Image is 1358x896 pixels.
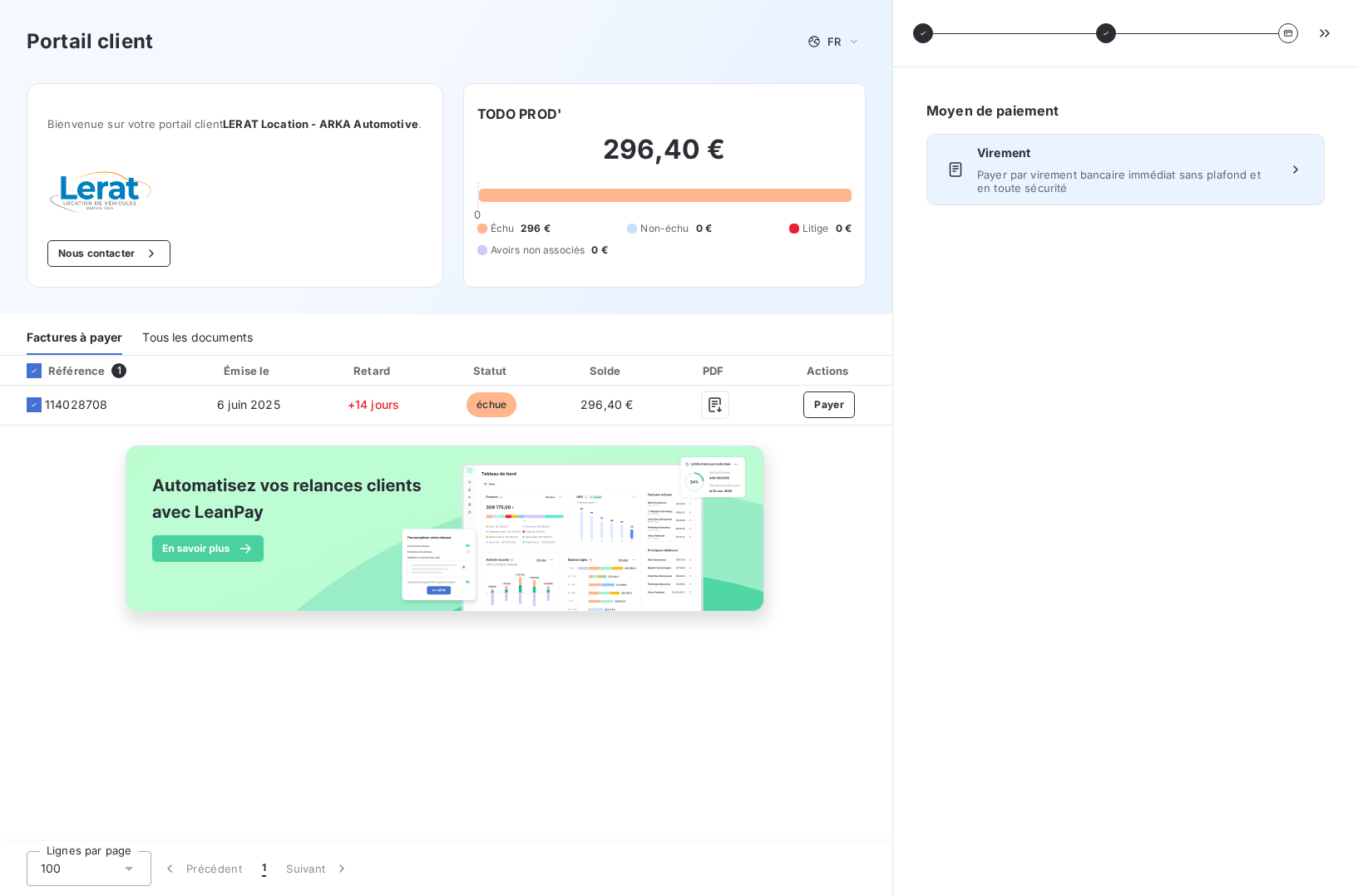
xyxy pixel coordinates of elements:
span: Litige [802,221,829,236]
div: Statut [437,362,546,379]
div: Solde [553,362,660,379]
h6: TODO PROD' [477,104,562,124]
img: banner [111,436,783,640]
span: 100 [41,860,61,877]
span: Non-échu [640,221,689,236]
span: Échu [491,221,515,236]
button: Payer [803,391,855,418]
button: Nous contacter [47,240,170,267]
span: Bienvenue sur votre portail client . [47,117,422,130]
div: Tous les documents [142,320,253,355]
span: Virement [977,145,1274,161]
span: Avoirs non associés [491,243,585,258]
button: Suivant [276,851,360,886]
div: Actions [769,362,889,379]
span: 114028708 [45,396,107,413]
div: PDF [667,362,763,379]
div: Référence [13,363,105,378]
span: 296 € [521,221,551,236]
span: 0 € [696,221,712,236]
span: +14 jours [348,397,399,411]
div: Émise le [187,362,310,379]
span: 0 [474,208,481,221]
span: 6 juin 2025 [217,397,280,411]
div: Factures à payer [27,320,122,355]
div: Retard [317,362,430,379]
span: 0 € [591,243,607,258]
span: 0 € [836,221,852,236]
button: Précédent [151,851,252,886]
span: 1 [262,860,266,877]
span: 296,40 € [580,397,633,411]
span: FR [827,35,841,48]
button: 1 [252,851,276,886]
span: Payer par virement bancaire immédiat sans plafond et en toute sécurité [977,168,1274,194]
span: LERAT Location - ARKA Automotive [223,117,418,130]
h6: Moyen de paiement [926,101,1325,121]
img: Company logo [47,170,154,214]
h2: 296,40 € [477,133,852,183]
span: échue [467,392,516,417]
h3: Portail client [27,27,153,57]
span: 1 [111,363,126,378]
